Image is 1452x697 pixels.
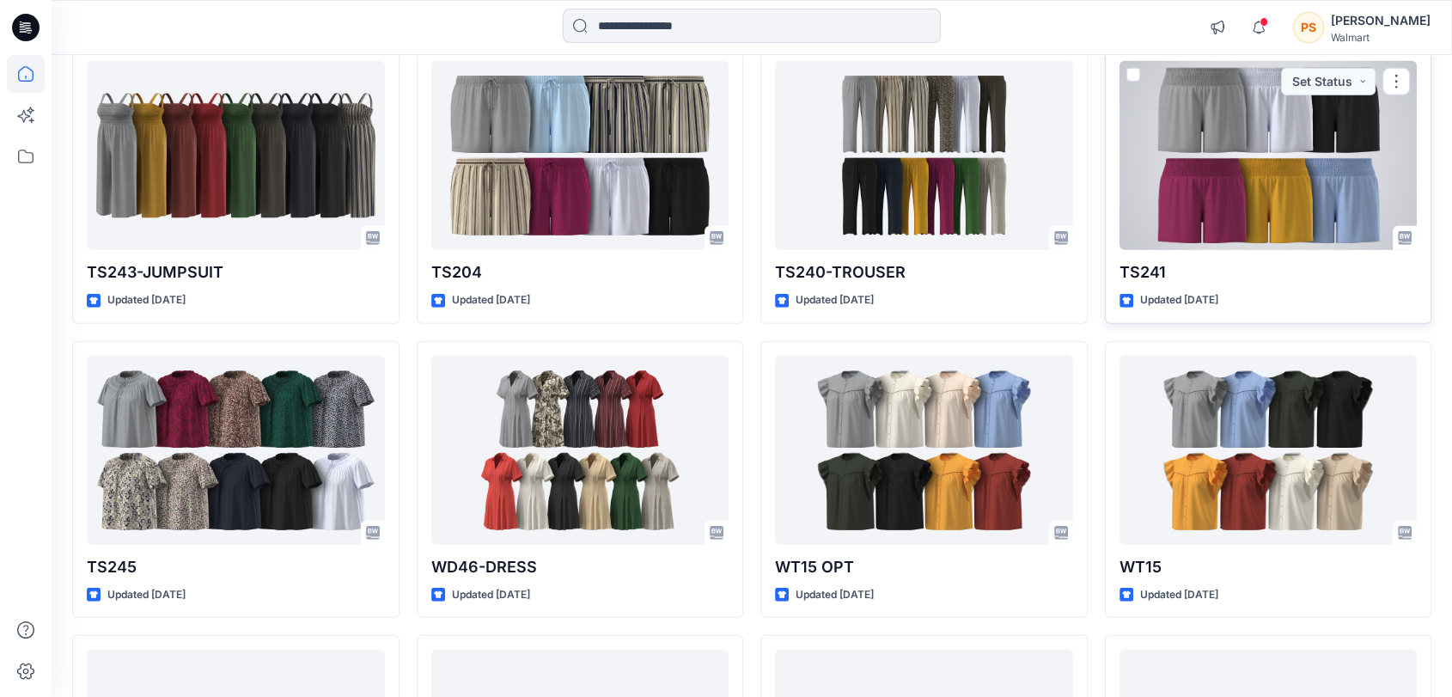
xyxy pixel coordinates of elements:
div: Walmart [1331,31,1431,44]
a: TS243-JUMPSUIT [87,61,385,250]
p: Updated [DATE] [452,586,530,604]
p: Updated [DATE] [796,291,874,309]
p: WT15 [1120,555,1418,579]
p: TS243-JUMPSUIT [87,260,385,284]
a: TS204 [431,61,729,250]
a: WT15 OPT [775,356,1073,545]
p: TS241 [1120,260,1418,284]
a: TS245 [87,356,385,545]
a: TS241 [1120,61,1418,250]
div: [PERSON_NAME] [1331,10,1431,31]
p: Updated [DATE] [107,291,186,309]
p: Updated [DATE] [452,291,530,309]
div: PS [1293,12,1324,43]
a: WD46-DRESS [431,356,729,545]
p: TS245 [87,555,385,579]
p: WD46-DRESS [431,555,729,579]
p: Updated [DATE] [107,586,186,604]
p: Updated [DATE] [796,586,874,604]
p: TS240-TROUSER [775,260,1073,284]
p: Updated [DATE] [1140,586,1218,604]
p: WT15 OPT [775,555,1073,579]
a: TS240-TROUSER [775,61,1073,250]
a: WT15 [1120,356,1418,545]
p: Updated [DATE] [1140,291,1218,309]
p: TS204 [431,260,729,284]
